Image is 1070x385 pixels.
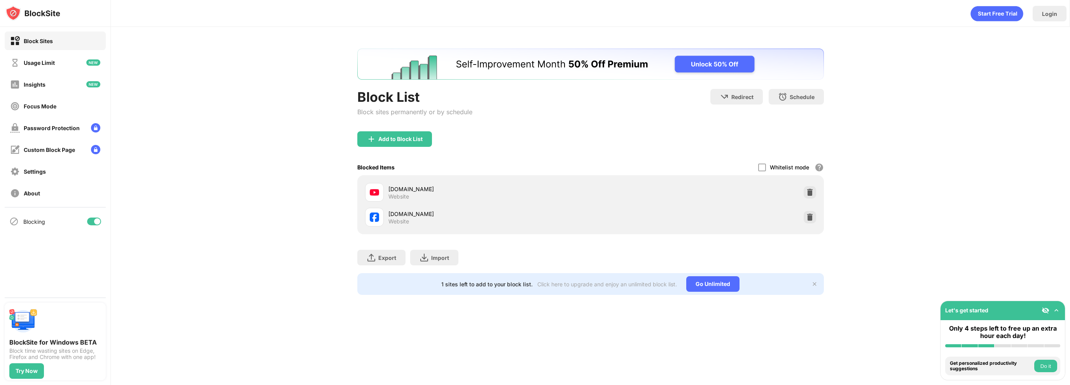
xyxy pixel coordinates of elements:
[441,281,533,287] div: 1 sites left to add to your block list.
[10,58,20,68] img: time-usage-off.svg
[370,188,379,197] img: favicons
[24,38,53,44] div: Block Sites
[10,188,20,198] img: about-off.svg
[9,348,101,360] div: Block time wasting sites on Edge, Firefox and Chrome with one app!
[91,123,100,132] img: lock-menu.svg
[431,254,449,261] div: Import
[24,59,55,66] div: Usage Limit
[357,89,472,105] div: Block List
[388,210,591,218] div: [DOMAIN_NAME]
[86,59,100,66] img: new-icon.svg
[10,167,20,176] img: settings-off.svg
[770,164,809,171] div: Whitelist mode
[24,125,80,131] div: Password Protection
[91,145,100,154] img: lock-menu.svg
[1042,307,1049,314] img: eye-not-visible.svg
[731,94,754,100] div: Redirect
[945,325,1060,340] div: Only 4 steps left to free up an extra hour each day!
[357,164,395,171] div: Blocked Items
[388,193,409,200] div: Website
[388,185,591,193] div: [DOMAIN_NAME]
[1042,10,1057,17] div: Login
[945,307,988,314] div: Let's get started
[24,81,45,88] div: Insights
[378,254,396,261] div: Export
[378,136,423,142] div: Add to Block List
[388,218,409,225] div: Website
[10,145,20,155] img: customize-block-page-off.svg
[357,108,472,116] div: Block sites permanently or by schedule
[10,101,20,111] img: focus-off.svg
[9,217,19,226] img: blocking-icon.svg
[537,281,677,287] div: Click here to upgrade and enjoy an unlimited block list.
[790,94,815,100] div: Schedule
[24,103,56,110] div: Focus Mode
[950,361,1032,372] div: Get personalized productivity suggestions
[9,307,37,335] img: push-desktop.svg
[970,6,1023,21] div: animation
[5,5,60,21] img: logo-blocksite.svg
[1053,307,1060,314] img: omni-setup-toggle.svg
[23,218,45,225] div: Blocking
[16,368,38,374] div: Try Now
[24,190,40,197] div: About
[24,146,75,153] div: Custom Block Page
[357,49,824,80] iframe: Banner
[10,36,20,46] img: block-on.svg
[10,80,20,89] img: insights-off.svg
[1034,360,1057,372] button: Do it
[10,123,20,133] img: password-protection-off.svg
[370,213,379,222] img: favicons
[9,338,101,346] div: BlockSite for Windows BETA
[24,168,46,175] div: Settings
[86,81,100,87] img: new-icon.svg
[686,276,740,292] div: Go Unlimited
[811,281,818,287] img: x-button.svg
